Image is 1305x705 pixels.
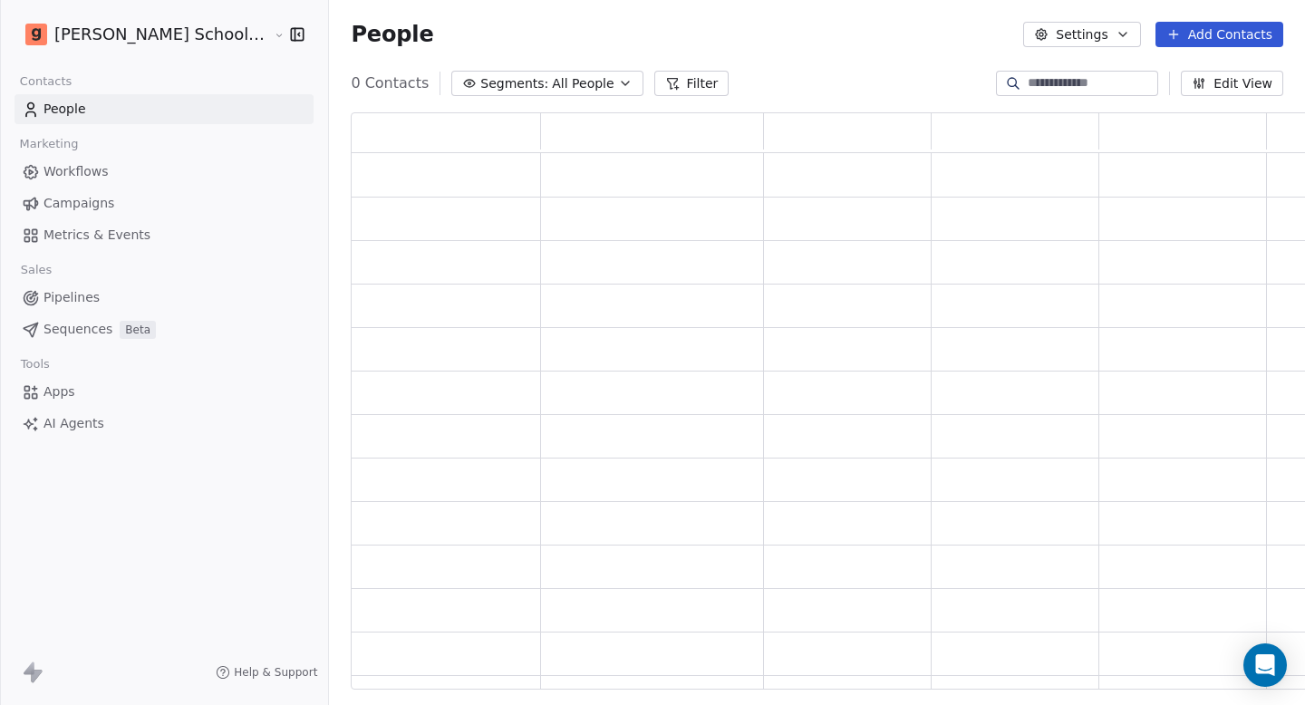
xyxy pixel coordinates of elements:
a: People [14,94,314,124]
span: Pipelines [43,288,100,307]
span: Sequences [43,320,112,339]
span: Campaigns [43,194,114,213]
span: Workflows [43,162,109,181]
span: Metrics & Events [43,226,150,245]
span: Contacts [12,68,80,95]
span: Marketing [12,130,86,158]
button: [PERSON_NAME] School of Finance LLP [22,19,261,50]
button: Filter [654,71,730,96]
span: Beta [120,321,156,339]
button: Settings [1023,22,1140,47]
div: Open Intercom Messenger [1243,643,1287,687]
a: Help & Support [216,665,317,680]
span: Help & Support [234,665,317,680]
span: People [351,21,433,48]
span: 0 Contacts [351,72,429,94]
span: Segments: [480,74,548,93]
span: Apps [43,382,75,401]
span: Sales [13,256,60,284]
a: Workflows [14,157,314,187]
span: Tools [13,351,57,378]
span: People [43,100,86,119]
a: Pipelines [14,283,314,313]
button: Add Contacts [1155,22,1283,47]
a: SequencesBeta [14,314,314,344]
a: Campaigns [14,188,314,218]
a: AI Agents [14,409,314,439]
span: AI Agents [43,414,104,433]
a: Metrics & Events [14,220,314,250]
span: [PERSON_NAME] School of Finance LLP [54,23,269,46]
a: Apps [14,377,314,407]
img: Goela%20School%20Logos%20(4).png [25,24,47,45]
span: All People [552,74,614,93]
button: Edit View [1181,71,1283,96]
